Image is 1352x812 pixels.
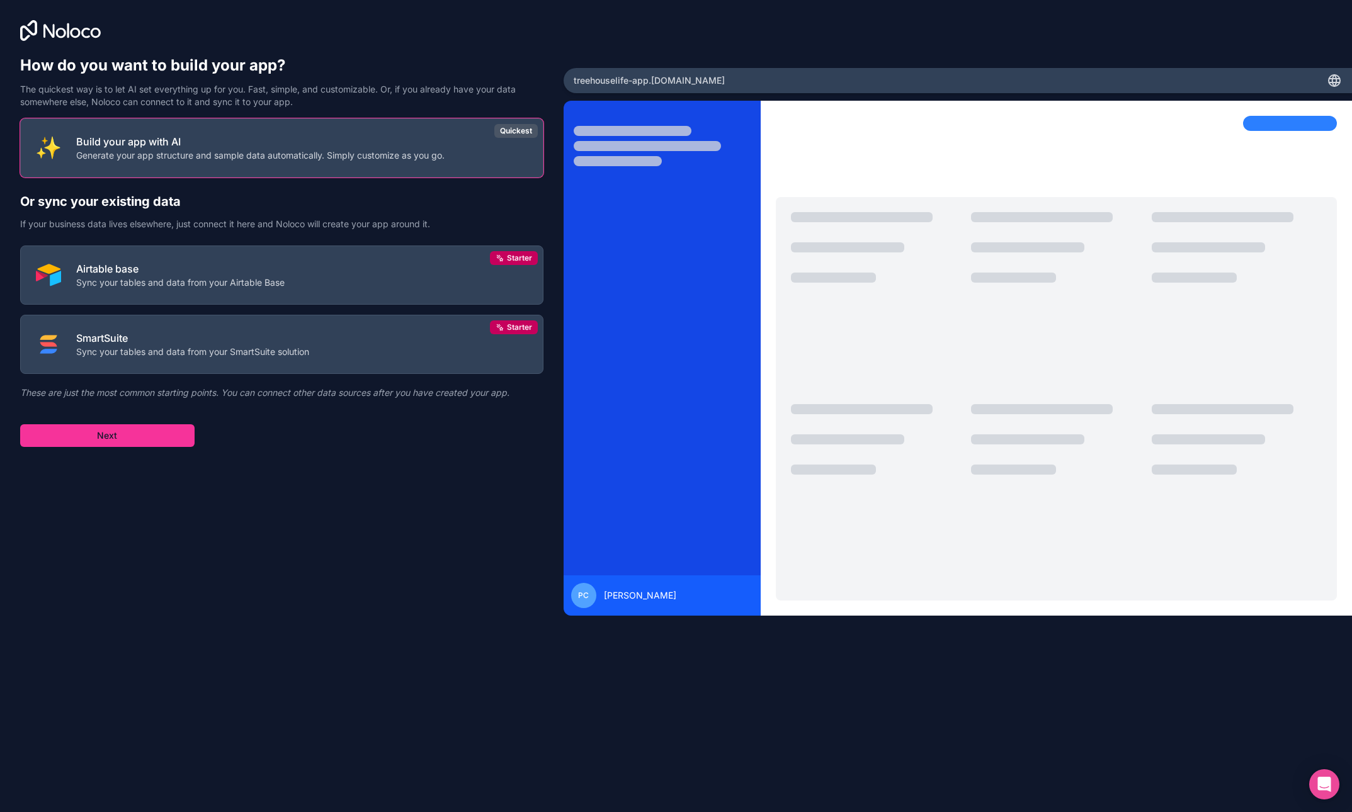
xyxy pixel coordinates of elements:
[20,218,543,230] p: If your business data lives elsewhere, just connect it here and Noloco will create your app aroun...
[36,332,61,357] img: SMART_SUITE
[20,245,543,305] button: AIRTABLEAirtable baseSync your tables and data from your Airtable BaseStarter
[507,253,532,263] span: Starter
[20,315,543,374] button: SMART_SUITESmartSuiteSync your tables and data from your SmartSuite solutionStarter
[76,346,309,358] p: Sync your tables and data from your SmartSuite solution
[574,74,725,87] span: treehouselife-app .[DOMAIN_NAME]
[20,386,543,399] p: These are just the most common starting points. You can connect other data sources after you have...
[36,262,61,288] img: AIRTABLE
[507,322,532,332] span: Starter
[20,83,543,108] p: The quickest way is to let AI set everything up for you. Fast, simple, and customizable. Or, if y...
[578,590,589,601] span: PC
[604,589,676,602] span: [PERSON_NAME]
[20,193,543,210] h2: Or sync your existing data
[20,424,195,447] button: Next
[20,118,543,178] button: INTERNAL_WITH_AIBuild your app with AIGenerate your app structure and sample data automatically. ...
[76,134,445,149] p: Build your app with AI
[76,261,285,276] p: Airtable base
[1309,769,1339,799] div: Open Intercom Messenger
[494,124,538,138] div: Quickest
[20,55,543,76] h1: How do you want to build your app?
[76,330,309,346] p: SmartSuite
[36,135,61,161] img: INTERNAL_WITH_AI
[76,149,445,162] p: Generate your app structure and sample data automatically. Simply customize as you go.
[76,276,285,289] p: Sync your tables and data from your Airtable Base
